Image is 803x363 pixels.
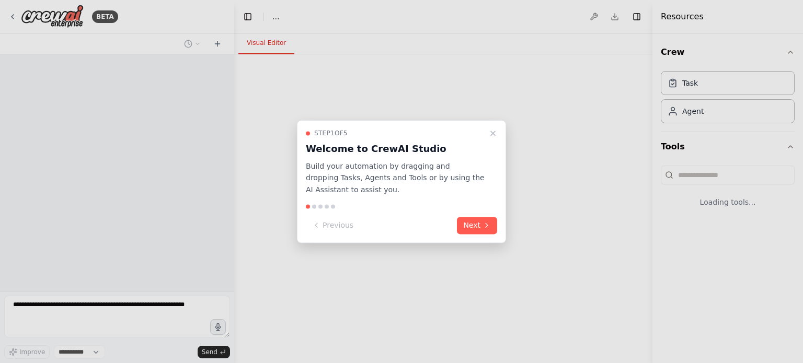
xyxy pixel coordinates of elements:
button: Close walkthrough [487,127,499,139]
span: Step 1 of 5 [314,129,348,137]
button: Hide left sidebar [240,9,255,24]
button: Next [457,217,497,234]
p: Build your automation by dragging and dropping Tasks, Agents and Tools or by using the AI Assista... [306,160,485,196]
button: Previous [306,217,360,234]
h3: Welcome to CrewAI Studio [306,142,485,156]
